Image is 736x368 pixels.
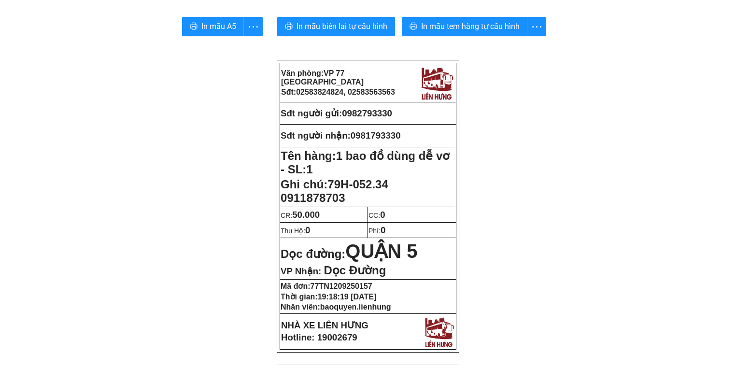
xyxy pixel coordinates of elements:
strong: Dọc đường: [281,247,418,260]
span: Ghi chú: [281,178,388,204]
strong: Hotline: 19002679 [281,332,357,342]
strong: Mã đơn: [281,282,372,290]
span: more [527,21,546,33]
span: 0981793330 [351,130,401,141]
span: In mẫu A5 [201,20,236,32]
button: more [527,17,546,36]
span: 0982793330 [342,108,392,118]
span: 50.000 [292,210,320,220]
strong: Sđt người nhận: [281,130,351,141]
span: 0 [305,225,310,235]
button: printerIn mẫu A5 [182,17,244,36]
span: 19:18:19 [DATE] [318,293,377,301]
strong: Nhân viên: [281,303,391,311]
span: CR: [281,212,320,219]
span: Dọc Đường [324,264,386,277]
button: printerIn mẫu tem hàng tự cấu hình [402,17,527,36]
span: 1 bao đồ dùng dễ vơ - SL: [281,149,450,176]
span: In mẫu tem hàng tự cấu hình [421,20,520,32]
strong: NHÀ XE LIÊN HƯNG [281,320,368,330]
span: 77TN1209250157 [311,282,372,290]
strong: Sđt: [281,88,395,96]
button: more [243,17,263,36]
strong: Tên hàng: [281,149,450,176]
span: 0 [380,210,385,220]
button: printerIn mẫu biên lai tự cấu hình [277,17,395,36]
span: baoquyen.lienhung [320,303,391,311]
span: VP Nhận: [281,266,321,276]
span: 1 [306,163,312,176]
span: printer [410,22,417,31]
span: In mẫu biên lai tự cấu hình [297,20,387,32]
span: QUẬN 5 [345,241,417,262]
span: Phí: [368,227,385,235]
span: printer [190,22,198,31]
span: printer [285,22,293,31]
span: 0 [381,225,385,235]
strong: Sđt người gửi: [281,108,342,118]
span: Thu Hộ: [281,227,310,235]
img: logo [422,315,455,348]
span: more [244,21,262,33]
strong: Thời gian: [281,293,376,301]
img: logo [418,64,455,101]
span: 79H-052.34 0911878703 [281,178,388,204]
strong: Văn phòng: [281,69,364,86]
span: 02583824824, 02583563563 [296,88,395,96]
span: VP 77 [GEOGRAPHIC_DATA] [281,69,364,86]
span: CC: [368,212,385,219]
